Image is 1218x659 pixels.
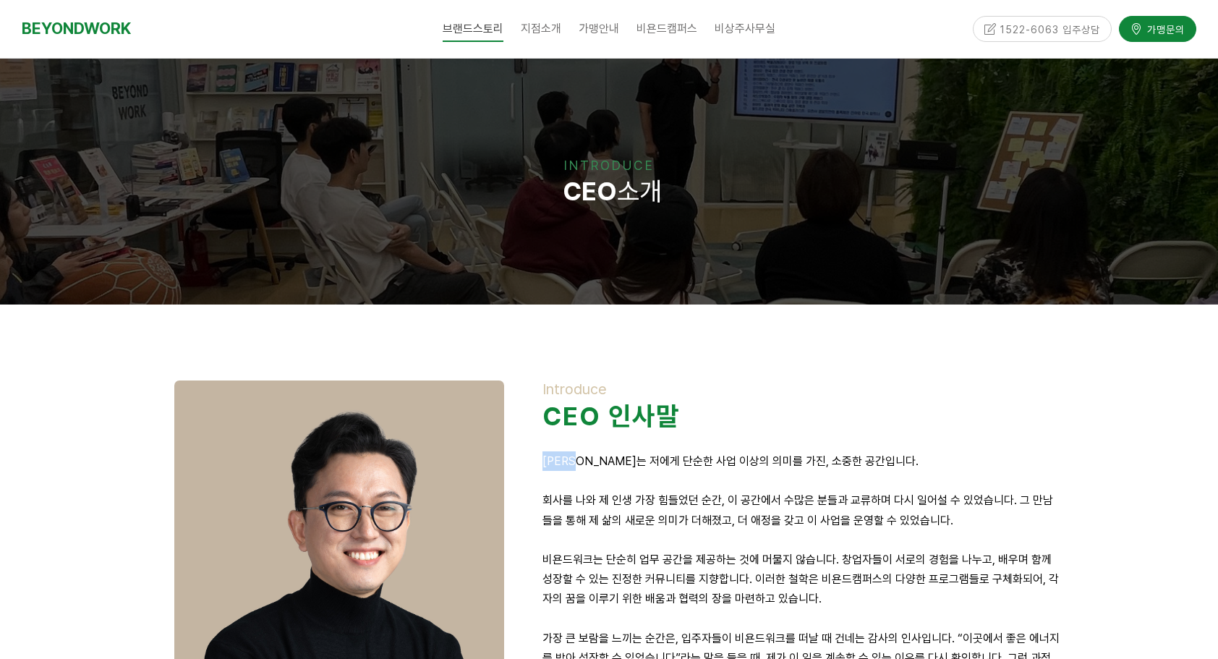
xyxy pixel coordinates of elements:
a: BEYONDWORK [22,15,131,42]
a: 비욘드캠퍼스 [628,11,706,47]
span: 지점소개 [521,22,561,35]
a: 지점소개 [512,11,570,47]
strong: CEO [563,176,617,207]
span: INTRODUCE [564,158,655,173]
a: 가맹안내 [570,11,628,47]
p: 회사를 나와 제 인생 가장 힘들었던 순간, 이 공간에서 수많은 분들과 교류하며 다시 일어설 수 있었습니다. 그 만남들을 통해 제 삶의 새로운 의미가 더해졌고, 더 애정을 갖고... [542,490,1061,530]
strong: CEO 인사말 [542,401,680,432]
a: 브랜드스토리 [434,11,512,47]
p: 비욘드워크는 단순히 업무 공간을 제공하는 것에 머물지 않습니다. 창업자들이 서로의 경험을 나누고, 배우며 함께 성장할 수 있는 진정한 커뮤니티를 지향합니다. 이러한 철학은 비... [542,550,1061,609]
span: 가맹문의 [1143,19,1185,33]
span: 비상주사무실 [715,22,775,35]
span: 소개 [556,176,662,207]
span: Introduce [542,380,607,398]
span: 비욘드캠퍼스 [636,22,697,35]
span: 가맹안내 [579,22,619,35]
a: 비상주사무실 [706,11,784,47]
span: 브랜드스토리 [443,15,503,42]
p: [PERSON_NAME]는 저에게 단순한 사업 이상의 의미를 가진, 소중한 공간입니다. [542,451,1061,471]
a: 가맹문의 [1119,13,1196,38]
